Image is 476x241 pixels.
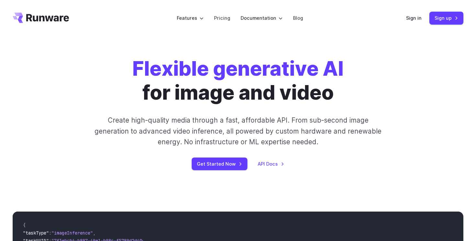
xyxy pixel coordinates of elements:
a: Blog [293,14,303,22]
a: Sign in [406,14,422,22]
label: Features [177,14,204,22]
strong: Flexible generative AI [132,57,344,81]
span: { [23,222,26,228]
span: , [93,230,96,236]
a: Go to / [13,13,69,23]
span: "imageInference" [51,230,93,236]
h1: for image and video [132,57,344,104]
a: Sign up [429,12,463,24]
p: Create high-quality media through a fast, affordable API. From sub-second image generation to adv... [94,115,382,147]
a: API Docs [258,160,284,168]
a: Pricing [214,14,230,22]
span: : [49,230,51,236]
span: "taskType" [23,230,49,236]
label: Documentation [241,14,283,22]
a: Get Started Now [192,158,247,170]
